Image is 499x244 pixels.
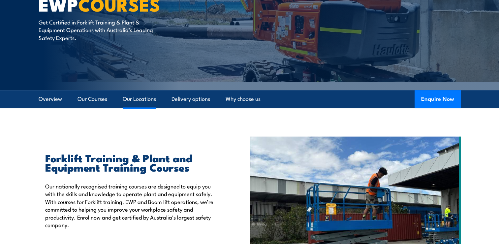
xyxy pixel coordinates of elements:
[39,18,159,41] p: Get Certified in Forklift Training & Plant & Equipment Operations with Australia’s Leading Safety...
[123,90,156,108] a: Our Locations
[45,182,219,228] p: Our nationally recognised training courses are designed to equip you with the skills and knowledg...
[172,90,210,108] a: Delivery options
[415,90,461,108] button: Enquire Now
[39,90,62,108] a: Overview
[78,90,107,108] a: Our Courses
[45,153,219,172] h2: Forklift Training & Plant and Equipment Training Courses
[226,90,261,108] a: Why choose us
